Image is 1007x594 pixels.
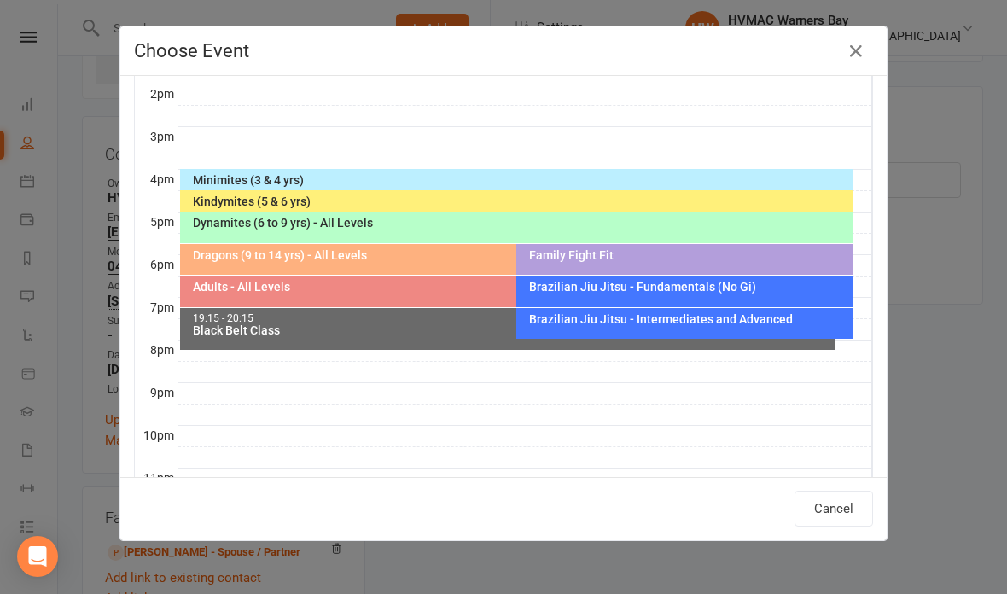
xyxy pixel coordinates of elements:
[528,313,849,325] div: Brazilian Jiu Jitsu - Intermediates and Advanced
[795,491,873,527] button: Cancel
[192,195,850,207] div: Kindymites (5 & 6 yrs)
[135,382,178,404] th: 9pm
[135,212,178,233] th: 5pm
[192,281,833,293] div: Adults - All Levels
[135,84,178,105] th: 2pm
[192,174,850,186] div: Minimites (3 & 4 yrs)
[192,217,850,229] div: Dynamites (6 to 9 yrs) - All Levels
[135,297,178,318] th: 7pm
[135,126,178,148] th: 3pm
[528,281,849,293] div: Brazilian Jiu Jitsu - Fundamentals (No Gi)
[135,169,178,190] th: 4pm
[192,313,833,324] div: 19:15 - 20:15
[192,249,833,261] div: Dragons (9 to 14 yrs) - All Levels
[528,249,849,261] div: Family Fight Fit
[842,38,870,65] button: Close
[192,324,833,336] div: Black Belt Class
[134,40,873,61] h4: Choose Event
[135,468,178,489] th: 11pm
[135,340,178,361] th: 8pm
[17,536,58,577] div: Open Intercom Messenger
[135,254,178,276] th: 6pm
[135,425,178,446] th: 10pm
